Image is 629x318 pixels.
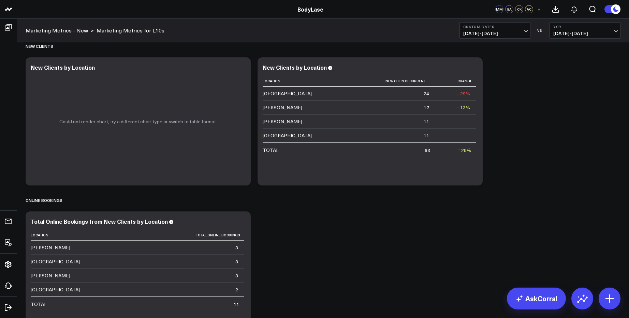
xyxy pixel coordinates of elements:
[424,104,429,111] div: 17
[463,25,527,29] b: Custom Dates
[235,272,238,279] div: 3
[534,28,546,32] div: VS
[515,5,523,13] div: CK
[235,258,238,265] div: 3
[425,147,430,154] div: 63
[263,104,302,111] div: [PERSON_NAME]
[234,301,239,308] div: 11
[235,286,238,293] div: 2
[297,5,323,13] a: BodyLase
[505,5,513,13] div: EA
[457,104,470,111] div: ↑ 13%
[31,218,168,225] div: Total Online Bookings from New Clients by Location
[59,119,217,124] p: Could not render chart, try a different chart type or switch to table format.
[263,75,331,87] th: Location
[99,230,244,241] th: Total Online Bookings
[553,31,617,36] span: [DATE] - [DATE]
[263,64,327,71] div: New Clients by Location
[468,132,470,139] div: -
[459,22,530,39] button: Custom Dates[DATE]-[DATE]
[263,90,312,97] div: [GEOGRAPHIC_DATA]
[463,31,527,36] span: [DATE] - [DATE]
[263,147,279,154] div: TOTAL
[525,5,533,13] div: AC
[535,5,543,13] button: +
[31,286,80,293] div: [GEOGRAPHIC_DATA]
[550,22,620,39] button: YoY[DATE]-[DATE]
[26,38,53,54] div: New Clients
[31,258,80,265] div: [GEOGRAPHIC_DATA]
[435,75,476,87] th: Change
[495,5,503,13] div: MM
[507,288,566,309] a: AskCorral
[331,75,435,87] th: New Clients Current
[468,118,470,125] div: -
[538,7,541,12] span: +
[263,118,302,125] div: [PERSON_NAME]
[26,192,62,208] div: Online Bookings
[26,27,94,34] div: >
[31,272,70,279] div: [PERSON_NAME]
[263,132,312,139] div: [GEOGRAPHIC_DATA]
[457,90,470,97] div: ↓ 29%
[424,90,429,97] div: 24
[424,132,429,139] div: 11
[31,230,99,241] th: Location
[458,147,471,154] div: ↑ 29%
[424,118,429,125] div: 11
[97,27,164,34] a: Marketing Metrics for L10s
[31,301,47,308] div: TOTAL
[26,27,88,34] a: Marketing Metrics - New
[31,64,95,71] div: New Clients by Location
[235,244,238,251] div: 3
[31,244,70,251] div: [PERSON_NAME]
[553,25,617,29] b: YoY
